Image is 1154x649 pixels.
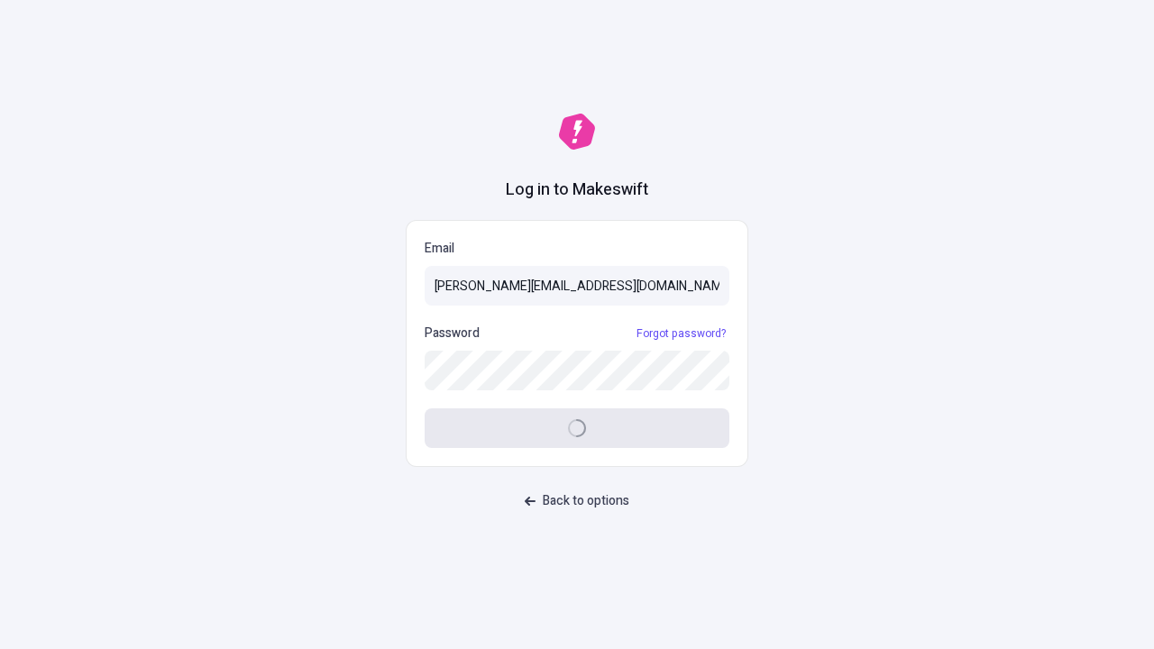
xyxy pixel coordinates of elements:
input: Email [425,266,729,306]
p: Email [425,239,729,259]
button: Back to options [514,485,640,517]
span: Back to options [543,491,629,511]
p: Password [425,324,480,343]
h1: Log in to Makeswift [506,178,648,202]
a: Forgot password? [633,326,729,341]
